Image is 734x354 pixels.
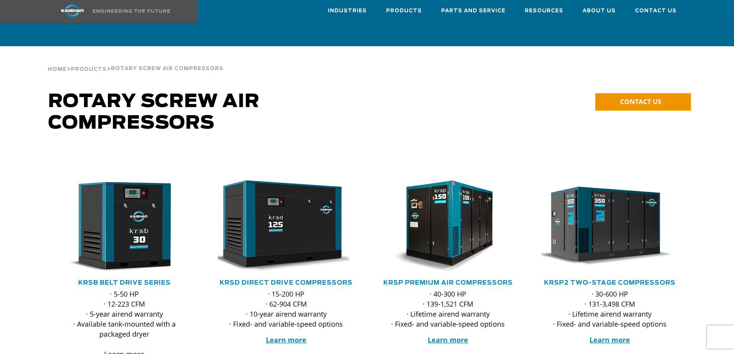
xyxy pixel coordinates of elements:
[541,180,679,273] div: krsp350
[71,65,107,72] a: Products
[71,67,107,72] span: Products
[93,9,170,13] img: Engineering the future
[48,67,67,72] span: Home
[583,0,616,21] a: About Us
[220,280,353,286] a: KRSD Direct Drive Compressors
[380,180,517,273] div: krsp150
[48,92,260,133] span: Rotary Screw Air Compressors
[541,289,679,329] p: · 30-600 HP · 131-3,498 CFM · Lifetime airend warranty · Fixed- and variable-speed options
[441,0,506,21] a: Parts and Service
[44,4,101,17] img: kaishan logo
[386,7,422,15] span: Products
[595,93,691,111] a: CONTACT US
[48,65,67,72] a: Home
[48,46,223,75] div: > >
[620,97,661,106] span: CONTACT US
[590,335,630,344] a: Learn more
[56,180,193,273] div: krsb30
[218,180,355,273] div: krsd125
[441,7,506,15] span: Parts and Service
[328,7,367,15] span: Industries
[266,335,306,344] a: Learn more
[635,0,677,21] a: Contact Us
[380,289,517,329] p: · 40-300 HP · 139-1,521 CFM · Lifetime airend warranty · Fixed- and variable-speed options
[386,0,422,21] a: Products
[544,280,675,286] a: KRSP2 Two-Stage Compressors
[78,280,171,286] a: KRSB Belt Drive Series
[635,7,677,15] span: Contact Us
[583,7,616,15] span: About Us
[536,180,673,273] img: krsp350
[383,280,513,286] a: KRSP Premium Air Compressors
[374,180,511,273] img: krsp150
[212,180,349,273] img: krsd125
[328,0,367,21] a: Industries
[50,180,187,273] img: krsb30
[525,0,563,21] a: Resources
[525,7,563,15] span: Resources
[111,66,223,71] span: Rotary Screw Air Compressors
[218,289,355,329] p: · 15-200 HP · 62-904 CFM · 10-year airend warranty · Fixed- and variable-speed options
[428,335,468,344] a: Learn more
